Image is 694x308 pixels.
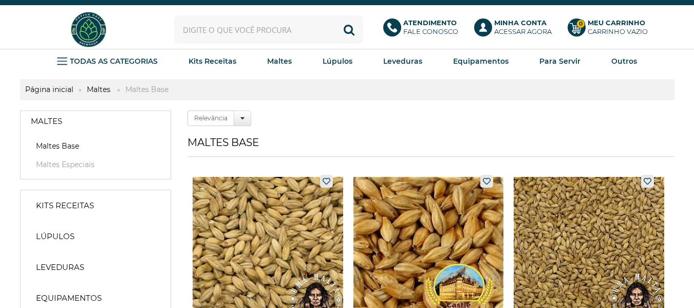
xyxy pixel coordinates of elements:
a: Outros [611,53,637,69]
button: Buscar [335,15,363,44]
input: Digite o que você procura [174,15,363,44]
strong: 0 [576,20,585,28]
strong: Lúpulos [323,57,352,66]
a: TODAS AS CATEGORIAS [57,53,158,69]
strong: Lúpulos [36,231,74,242]
a: Maltes [21,111,171,132]
strong: Kits Receitas [36,201,94,211]
a: Lúpulos [26,226,165,247]
strong: Equipamentos [453,57,509,66]
a: Maltes [267,53,292,69]
a: Maltes Base [31,141,160,151]
a: AtendimentoFale conosco [383,19,464,41]
strong: Outros [611,57,637,66]
b: Minha Conta [494,19,547,27]
p: Acessar agora [494,19,552,36]
strong: Maltes [31,116,62,126]
a: Leveduras [383,53,422,69]
strong: Maltes [267,57,292,66]
a: Leveduras [26,257,165,278]
a: Página inicial [20,85,79,94]
strong: Para Servir [539,57,580,66]
strong: Maltes Base [120,85,174,94]
a: Maltes [82,85,116,94]
a: Lúpulos [323,53,352,69]
b: Atendimento [403,19,457,27]
a: Para Servir [539,53,580,69]
a: Kits Receitas [26,195,165,216]
strong: Leveduras [383,57,422,66]
strong: TODAS AS CATEGORIAS [70,57,158,66]
b: Meu Carrinho [588,19,645,27]
p: Fale conosco [403,19,458,36]
label: Relevância [187,111,234,126]
img: Hopfen Haus BrewShop [69,10,108,49]
div: Carrinho Vazio [588,27,648,36]
a: Equipamentos [453,53,509,69]
strong: Equipamentos [36,293,102,303]
a: Maltes Especiais [31,159,160,170]
strong: Leveduras [36,262,84,273]
strong: Kits Receitas [189,57,236,66]
a: Kits Receitas [189,53,236,69]
h1: Maltes Base [187,136,674,157]
a: Minha ContaAcessar agora [474,19,557,41]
